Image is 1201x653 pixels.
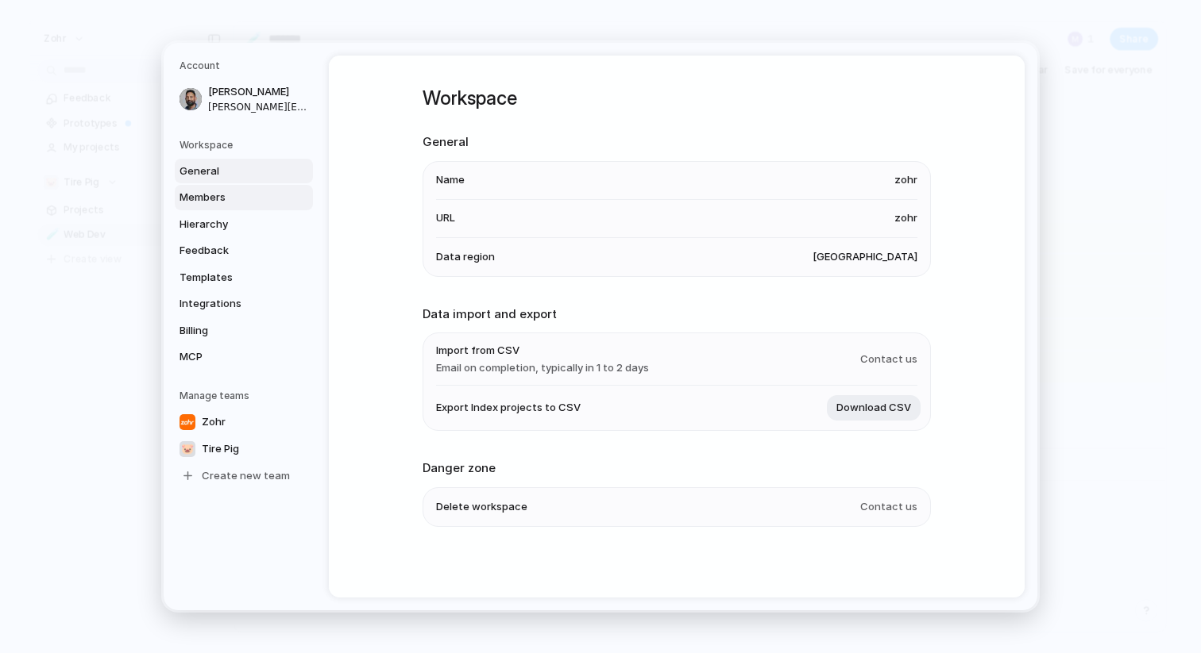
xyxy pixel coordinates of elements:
span: Members [180,190,281,206]
span: [GEOGRAPHIC_DATA] [813,249,917,265]
a: Hierarchy [175,212,313,237]
button: Download CSV [827,395,921,421]
span: Import from CSV [436,343,649,359]
span: Billing [180,323,281,339]
a: Zohr [175,409,313,435]
h2: Data import and export [423,305,931,324]
a: Integrations [175,291,313,317]
h1: Workspace [423,84,931,113]
a: Templates [175,265,313,290]
h2: Danger zone [423,459,931,478]
span: [PERSON_NAME] [208,84,310,100]
span: Tire Pig [202,441,239,457]
span: Data region [436,249,495,265]
span: Export Index projects to CSV [436,400,581,416]
a: MCP [175,344,313,370]
span: Create new team [202,468,290,484]
span: Name [436,172,465,188]
h2: General [423,133,931,152]
span: Email on completion, typically in 1 to 2 days [436,360,649,376]
span: Templates [180,270,281,286]
span: [PERSON_NAME][EMAIL_ADDRESS][DOMAIN_NAME] [208,100,310,114]
span: URL [436,210,455,226]
a: 🐷Tire Pig [175,436,313,462]
span: Contact us [860,351,917,367]
span: Delete workspace [436,499,527,515]
span: Zohr [202,414,226,430]
span: General [180,163,281,179]
span: Contact us [860,499,917,515]
h5: Account [180,59,313,73]
a: Create new team [175,463,313,489]
h5: Workspace [180,138,313,152]
h5: Manage teams [180,389,313,403]
a: [PERSON_NAME][PERSON_NAME][EMAIL_ADDRESS][DOMAIN_NAME] [175,79,313,119]
span: Download CSV [836,400,911,416]
span: zohr [894,172,917,188]
span: zohr [894,210,917,226]
span: Hierarchy [180,217,281,232]
span: Feedback [180,243,281,259]
span: MCP [180,349,281,365]
div: 🐷 [180,441,195,457]
span: Integrations [180,296,281,312]
a: Billing [175,318,313,344]
a: General [175,159,313,184]
a: Feedback [175,238,313,263]
a: Members [175,185,313,210]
